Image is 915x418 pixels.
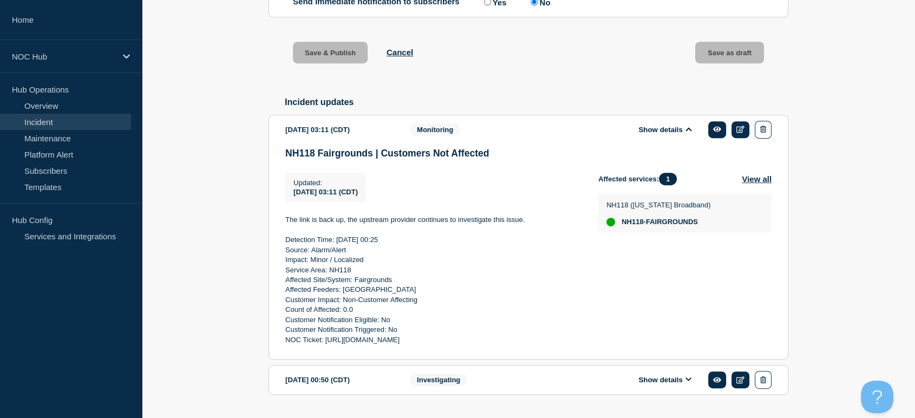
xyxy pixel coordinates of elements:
span: Investigating [410,374,467,386]
p: Detection Time: [DATE] 00:25 [285,235,581,245]
p: Affected Feeders: [GEOGRAPHIC_DATA] [285,285,581,295]
button: Cancel [387,48,413,57]
p: The link is back up, the upstream provider continues to investigate this issue. [285,215,581,225]
span: Affected services: [598,173,682,185]
button: Show details [635,125,695,134]
p: Affected Site/System: Fairgrounds [285,275,581,285]
p: NH118 ([US_STATE] Broadband) [606,201,710,209]
p: Impact: Minor / Localized [285,255,581,265]
span: [DATE] 03:11 (CDT) [293,188,358,196]
p: Customer Impact: Non-Customer Affecting [285,295,581,305]
h3: NH118 Fairgrounds | Customers Not Affected [285,148,772,159]
h2: Incident updates [285,97,788,107]
button: View all [742,173,772,185]
button: Save & Publish [293,42,368,63]
span: Monitoring [410,123,460,136]
p: NOC Ticket: [URL][DOMAIN_NAME] [285,335,581,345]
div: [DATE] 00:50 (CDT) [285,371,394,389]
p: Updated : [293,179,358,187]
span: NH118-FAIRGROUNDS [622,218,698,226]
p: NOC Hub [12,52,116,61]
p: Customer Notification Triggered: No [285,325,581,335]
div: up [606,218,615,226]
button: Save as draft [695,42,764,63]
iframe: Help Scout Beacon - Open [861,381,893,413]
p: Source: Alarm/Alert [285,245,581,255]
p: Customer Notification Eligible: No [285,315,581,325]
p: Count of Affected: 0.0 [285,305,581,315]
div: [DATE] 03:11 (CDT) [285,121,394,139]
span: 1 [659,173,677,185]
button: Show details [635,375,695,384]
p: Service Area: NH118 [285,265,581,275]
